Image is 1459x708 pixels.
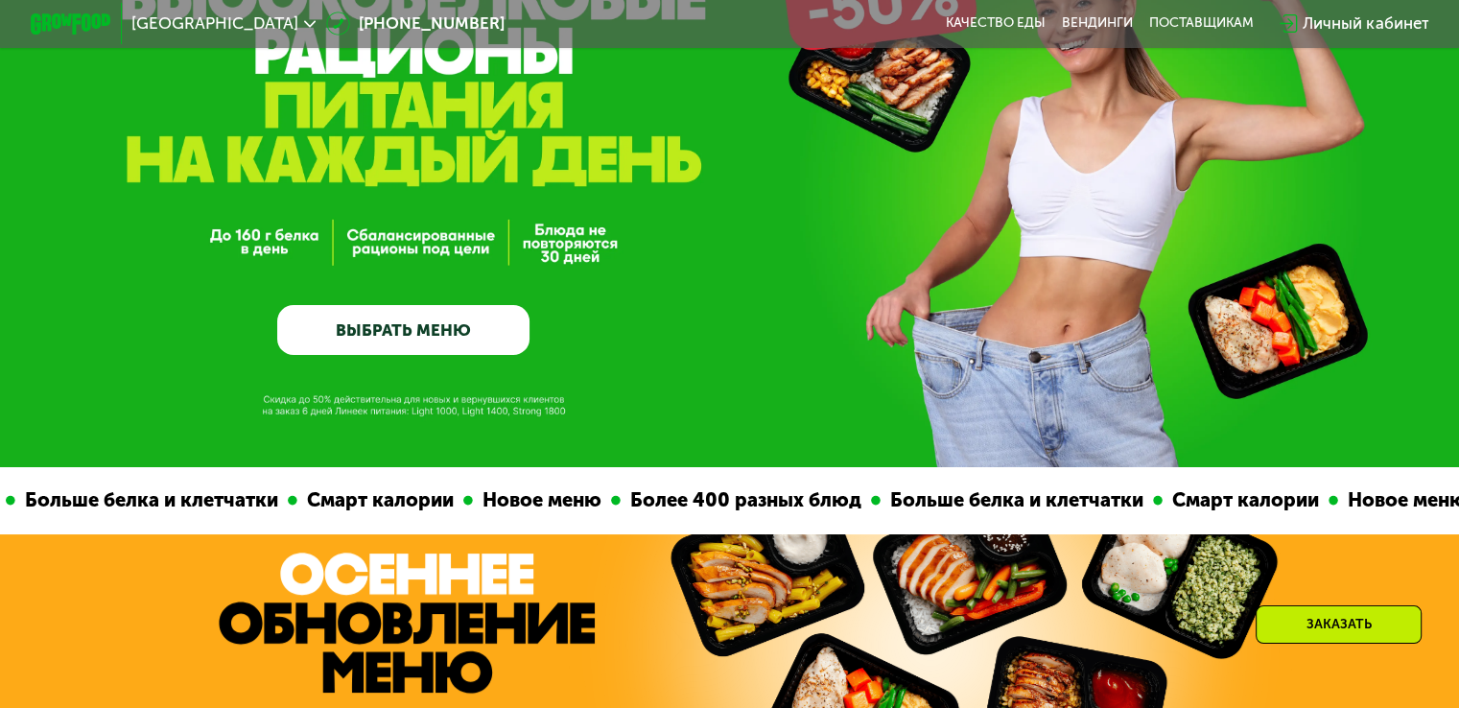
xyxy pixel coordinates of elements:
[1162,485,1328,515] div: Смарт калории
[1062,15,1133,32] a: Вендинги
[1303,12,1428,35] div: Личный кабинет
[1256,605,1422,644] div: Заказать
[296,485,462,515] div: Смарт калории
[620,485,870,515] div: Более 400 разных блюд
[472,485,610,515] div: Новое меню
[1149,15,1254,32] div: поставщикам
[131,15,298,32] span: [GEOGRAPHIC_DATA]
[277,305,529,356] a: ВЫБРАТЬ МЕНЮ
[326,12,505,35] a: [PHONE_NUMBER]
[880,485,1152,515] div: Больше белка и клетчатки
[946,15,1046,32] a: Качество еды
[14,485,287,515] div: Больше белка и клетчатки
